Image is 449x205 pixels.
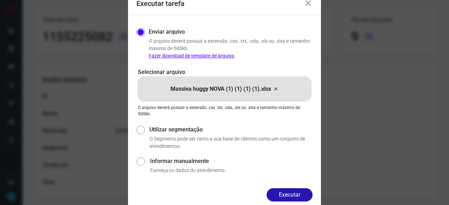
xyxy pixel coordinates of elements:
p: O Segmento pode ser tanto a sua base de clientes como um conjunto de atendimentos. [149,135,313,150]
p: Massiva huggy NOVA (1) (1) (1) (1).xlsx [170,85,271,93]
label: Utilizar segmentação [149,125,313,134]
button: Executar [267,188,313,201]
a: Fazer download de template de arquivo [149,53,234,59]
p: Selecionar arquivo [138,68,311,76]
label: Informar manualmente [150,157,313,165]
p: Forneça os dados do atendimento. [150,167,313,174]
label: Enviar arquivo [149,28,185,36]
p: O arquivo deverá possuir a extensão .csv, .txt, .ods, .xls ou .xlsx e tamanho máximo de 500kb. [149,37,313,60]
p: O arquivo deverá possuir a extensão .csv, .txt, .ods, .xls ou .xlsx e tamanho máximo de 500kb. [138,104,311,117]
